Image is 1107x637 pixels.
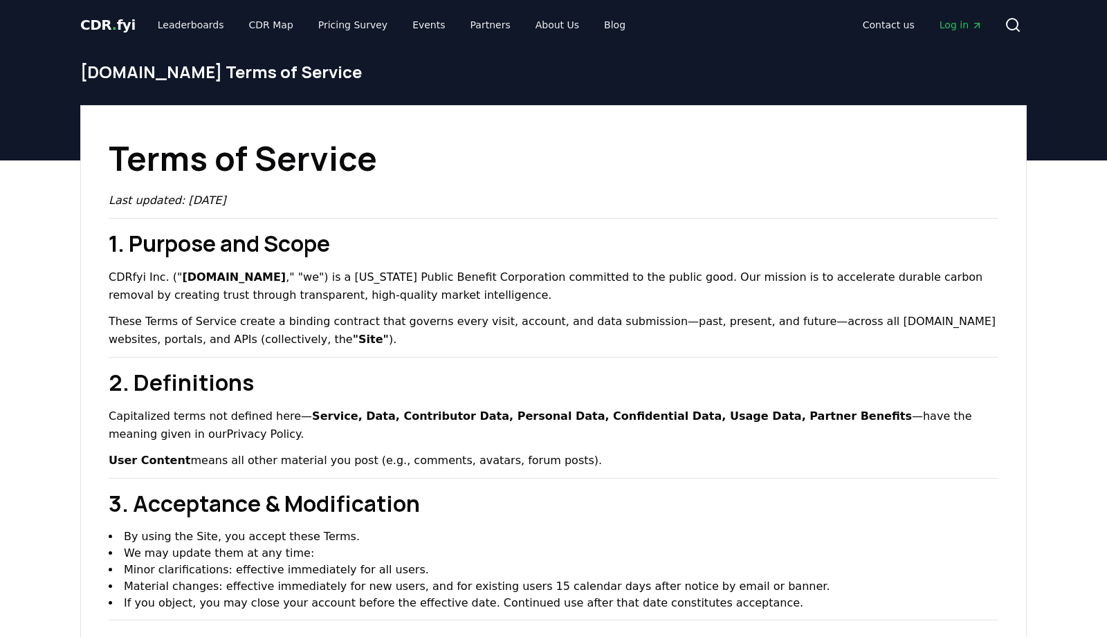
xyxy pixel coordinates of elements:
[147,12,637,37] nav: Main
[852,12,994,37] nav: Main
[109,545,998,595] li: We may update them at any time:
[109,313,998,349] p: These Terms of Service create a binding contract that governs every visit, account, and data subm...
[109,562,998,578] li: Minor clarifications: effective immediately for all users.
[238,12,304,37] a: CDR Map
[353,333,389,346] strong: "Site"
[227,427,301,441] a: Privacy Policy
[852,12,926,37] a: Contact us
[109,366,998,399] h2: 2. Definitions
[109,227,998,260] h2: 1. Purpose and Scope
[307,12,399,37] a: Pricing Survey
[109,452,998,470] p: means all other material you post (e.g., comments, avatars, forum posts).
[312,409,912,423] strong: Service, Data, Contributor Data, Personal Data, Confidential Data, Usage Data, Partner Benefits
[109,268,998,304] p: CDRfyi Inc. (" ," "we") is a [US_STATE] Public Benefit Corporation committed to the public good. ...
[112,17,117,33] span: .
[147,12,235,37] a: Leaderboards
[109,407,998,443] p: Capitalized terms not defined here— —have the meaning given in our .
[928,12,994,37] a: Log in
[109,578,998,595] li: Material changes: effective immediately for new users, and for existing users 15 calendar days af...
[940,18,982,32] span: Log in
[109,528,998,545] li: By using the Site, you accept these Terms.
[80,15,136,35] a: CDR.fyi
[524,12,590,37] a: About Us
[109,194,226,207] em: Last updated: [DATE]
[109,595,998,611] li: If you object, you may close your account before the effective date. Continued use after that dat...
[459,12,522,37] a: Partners
[109,133,998,183] h1: Terms of Service
[109,454,191,467] strong: User Content
[182,270,286,284] strong: [DOMAIN_NAME]
[401,12,456,37] a: Events
[80,17,136,33] span: CDR fyi
[80,61,1027,83] h1: [DOMAIN_NAME] Terms of Service
[593,12,637,37] a: Blog
[109,487,998,520] h2: 3. Acceptance & Modification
